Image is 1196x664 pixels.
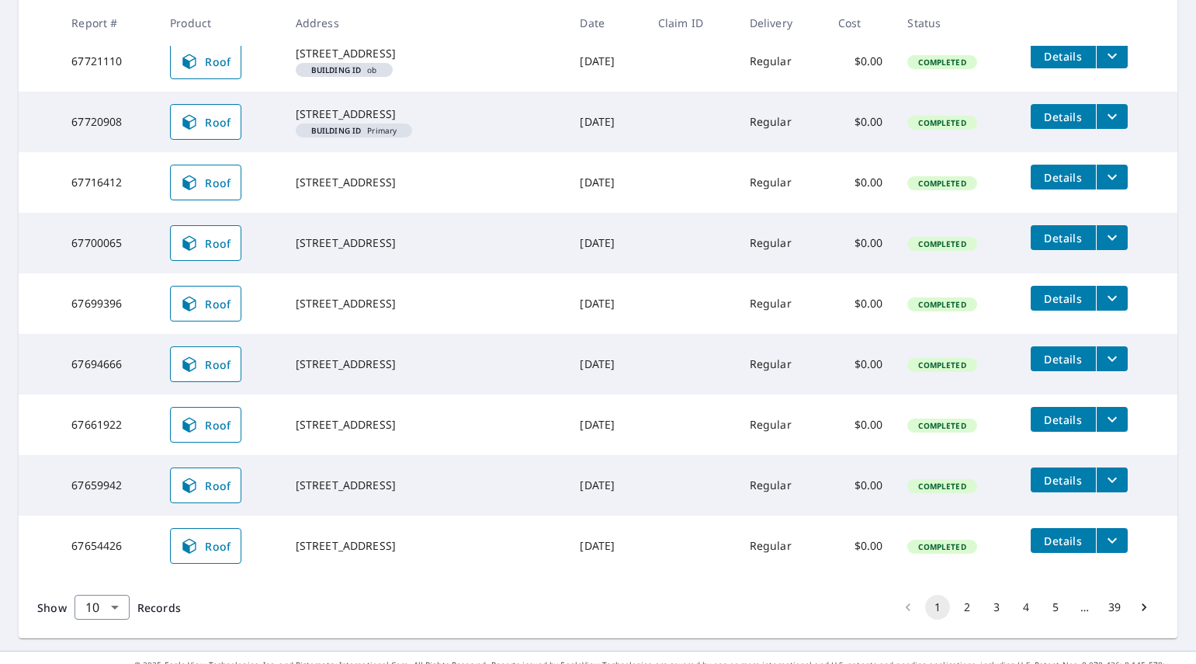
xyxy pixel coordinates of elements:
button: filesDropdownBtn-67694666 [1096,346,1128,371]
td: 67716412 [59,152,158,213]
td: 67699396 [59,273,158,334]
a: Roof [170,286,241,322]
td: Regular [737,152,826,213]
td: Regular [737,455,826,516]
button: Go to page 39 [1102,595,1127,620]
td: Regular [737,334,826,395]
td: [DATE] [567,516,645,576]
a: Roof [170,165,241,200]
td: Regular [737,516,826,576]
td: $0.00 [826,92,896,152]
span: Details [1040,49,1087,64]
span: Details [1040,534,1087,548]
a: Roof [170,468,241,503]
span: Details [1040,473,1087,488]
td: $0.00 [826,455,896,516]
span: Records [137,600,181,615]
a: Roof [170,346,241,382]
td: Regular [737,92,826,152]
td: $0.00 [826,273,896,334]
td: $0.00 [826,334,896,395]
button: Go to page 5 [1043,595,1068,620]
td: 67654426 [59,516,158,576]
span: Roof [180,537,231,555]
span: Completed [909,481,975,492]
em: Building ID [311,127,362,134]
span: Completed [909,299,975,310]
td: [DATE] [567,395,645,455]
td: 67661922 [59,395,158,455]
span: Completed [909,57,975,68]
td: [DATE] [567,31,645,92]
div: [STREET_ADDRESS] [296,538,556,554]
button: Go to page 3 [984,595,1009,620]
span: Show [37,600,67,615]
button: filesDropdownBtn-67661922 [1096,407,1128,432]
div: [STREET_ADDRESS] [296,106,556,122]
td: 67720908 [59,92,158,152]
a: Roof [170,528,241,564]
span: Roof [180,355,231,374]
td: Regular [737,395,826,455]
button: filesDropdownBtn-67716412 [1096,165,1128,189]
button: filesDropdownBtn-67699396 [1096,286,1128,311]
span: Completed [909,541,975,552]
span: Details [1040,170,1087,185]
div: … [1073,600,1097,615]
button: filesDropdownBtn-67720908 [1096,104,1128,129]
td: 67659942 [59,455,158,516]
td: 67700065 [59,213,158,273]
span: Details [1040,231,1087,245]
span: Details [1040,352,1087,367]
button: detailsBtn-67694666 [1031,346,1096,371]
nav: pagination navigation [893,595,1159,620]
span: Roof [180,52,231,71]
span: Roof [180,294,231,313]
span: Roof [180,113,231,131]
button: filesDropdownBtn-67721110 [1096,43,1128,68]
button: detailsBtn-67661922 [1031,407,1096,432]
span: Details [1040,291,1087,306]
button: page 1 [925,595,950,620]
td: $0.00 [826,213,896,273]
span: ob [302,66,387,74]
td: Regular [737,31,826,92]
a: Roof [170,407,241,443]
span: Roof [180,415,231,434]
div: 10 [75,586,130,629]
div: [STREET_ADDRESS] [296,417,556,433]
span: Primary [302,127,407,134]
td: $0.00 [826,152,896,213]
td: [DATE] [567,92,645,152]
span: Roof [180,476,231,495]
button: detailsBtn-67720908 [1031,104,1096,129]
button: filesDropdownBtn-67659942 [1096,468,1128,492]
button: filesDropdownBtn-67700065 [1096,225,1128,250]
em: Building ID [311,66,362,74]
td: Regular [737,273,826,334]
button: detailsBtn-67716412 [1031,165,1096,189]
td: Regular [737,213,826,273]
span: Roof [180,173,231,192]
button: detailsBtn-67659942 [1031,468,1096,492]
div: [STREET_ADDRESS] [296,235,556,251]
a: Roof [170,104,241,140]
button: filesDropdownBtn-67654426 [1096,528,1128,553]
button: detailsBtn-67699396 [1031,286,1096,311]
td: [DATE] [567,213,645,273]
span: Details [1040,412,1087,427]
span: Details [1040,110,1087,124]
td: 67721110 [59,31,158,92]
span: Completed [909,420,975,431]
td: [DATE] [567,455,645,516]
button: detailsBtn-67721110 [1031,43,1096,68]
div: [STREET_ADDRESS] [296,175,556,190]
td: [DATE] [567,152,645,213]
div: [STREET_ADDRESS] [296,296,556,311]
span: Completed [909,117,975,128]
a: Roof [170,43,241,79]
td: [DATE] [567,273,645,334]
td: $0.00 [826,395,896,455]
span: Completed [909,178,975,189]
td: $0.00 [826,516,896,576]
